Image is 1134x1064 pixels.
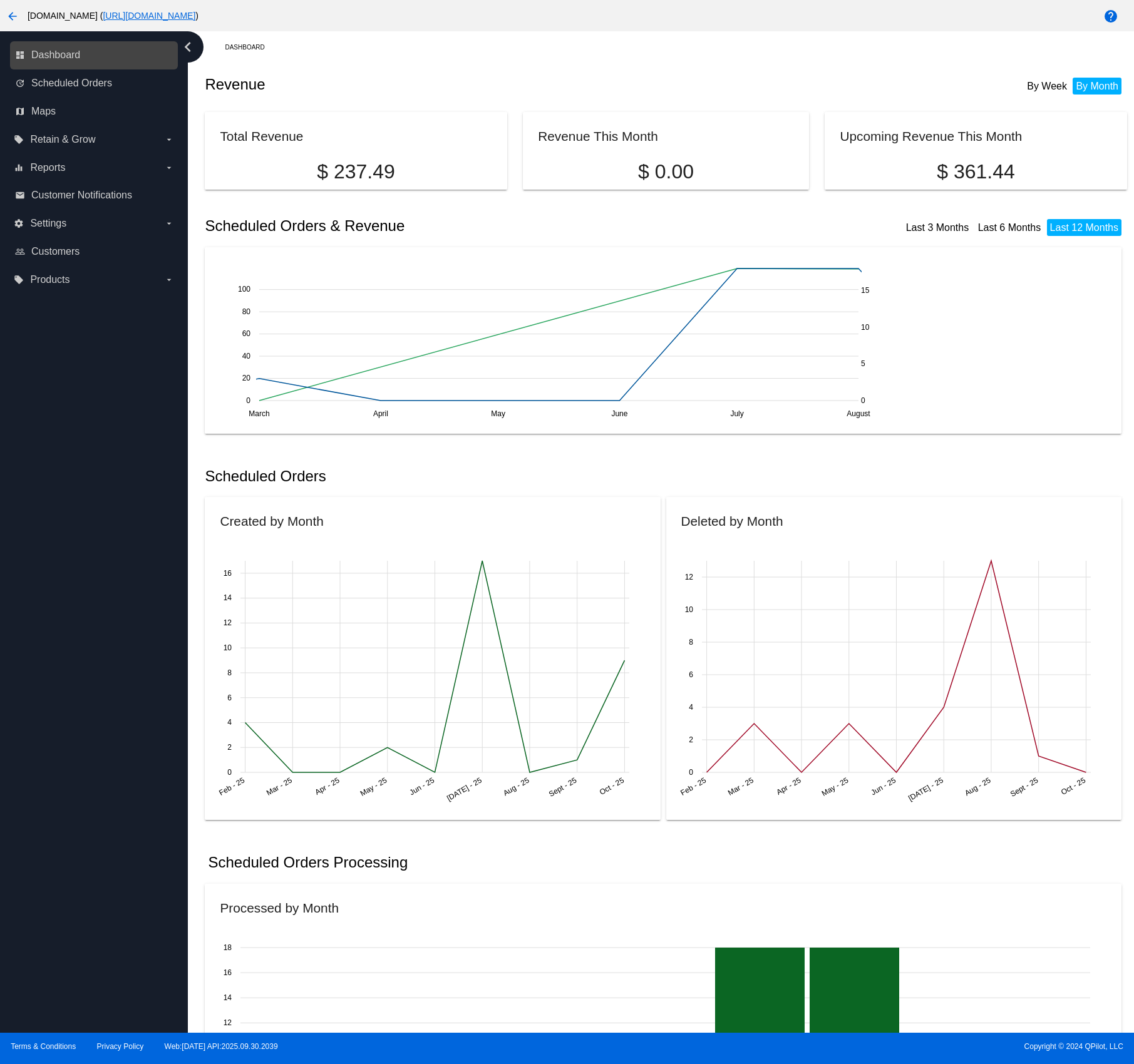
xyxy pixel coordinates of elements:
text: March [249,409,270,418]
mat-icon: arrow_back [5,9,20,24]
h2: Deleted by Month [681,514,783,528]
text: May - 25 [359,776,389,799]
text: April [373,409,388,418]
a: Last 3 Months [906,222,969,233]
p: $ 361.44 [840,160,1111,183]
text: 6 [228,693,232,702]
text: Sept - 25 [1009,776,1039,799]
i: settings [14,218,24,228]
span: Customer Notifications [31,190,132,201]
a: Last 6 Months [978,222,1041,233]
i: local_offer [14,135,24,145]
a: Dashboard [225,38,276,57]
i: arrow_drop_down [164,218,174,228]
li: By Week [1024,78,1070,95]
a: Last 12 Months [1050,222,1118,233]
text: Aug - 25 [963,776,992,798]
text: 0 [228,768,232,777]
i: chevron_left [178,37,198,57]
h2: Total Revenue [220,129,303,143]
text: 10 [224,643,232,652]
text: 16 [224,569,232,578]
span: Dashboard [31,49,80,61]
text: May - 25 [820,776,850,799]
text: 12 [224,619,232,628]
text: 14 [224,594,232,603]
span: Copyright © 2024 QPilot, LLC [578,1042,1123,1051]
i: map [15,106,25,116]
text: 0 [247,396,251,404]
text: 8 [689,638,693,647]
text: [DATE] - 25 [446,776,484,803]
span: Reports [30,162,65,173]
h2: Scheduled Orders & Revenue [205,217,666,235]
text: 15 [861,286,870,295]
text: 80 [242,307,251,316]
text: 6 [689,670,693,679]
h2: Processed by Month [220,901,339,915]
a: people_outline Customers [15,242,174,262]
span: [DOMAIN_NAME] ( ) [28,11,198,21]
text: Jun - 25 [869,776,897,797]
a: Terms & Conditions [11,1042,76,1051]
i: equalizer [14,163,24,173]
text: Feb - 25 [679,776,708,798]
text: July [731,409,744,418]
text: 4 [228,719,232,727]
text: Oct - 25 [1059,776,1086,797]
text: 12 [224,1018,232,1027]
span: Scheduled Orders [31,78,112,89]
text: August [847,409,871,418]
text: Apr - 25 [314,776,341,797]
text: 0 [689,768,693,777]
text: 16 [224,968,232,977]
text: 20 [242,374,251,382]
a: update Scheduled Orders [15,73,174,93]
p: $ 0.00 [538,160,793,183]
text: Oct - 25 [598,776,626,797]
a: Privacy Policy [97,1042,144,1051]
text: Feb - 25 [218,776,247,798]
text: May [492,409,506,418]
a: [URL][DOMAIN_NAME] [103,11,195,21]
i: people_outline [15,247,25,257]
text: 2 [228,744,232,752]
i: arrow_drop_down [164,135,174,145]
text: 5 [861,359,865,368]
i: arrow_drop_down [164,275,174,285]
span: Maps [31,106,56,117]
text: 0 [861,396,865,404]
text: 14 [224,993,232,1002]
i: local_offer [14,275,24,285]
a: dashboard Dashboard [15,45,174,65]
i: dashboard [15,50,25,60]
i: arrow_drop_down [164,163,174,173]
text: Apr - 25 [775,776,802,797]
text: 18 [224,943,232,952]
text: [DATE] - 25 [907,776,945,803]
li: By Month [1073,78,1121,95]
text: Aug - 25 [502,776,532,798]
a: email Customer Notifications [15,185,174,205]
text: 40 [242,352,251,361]
text: 10 [861,322,870,331]
text: 8 [228,668,232,677]
text: 2 [689,735,693,744]
text: 100 [238,285,250,294]
text: Sept - 25 [547,776,578,799]
text: 10 [684,605,693,614]
span: Products [30,274,70,285]
i: update [15,78,25,88]
text: 4 [689,703,693,712]
text: Jun - 25 [408,776,436,797]
text: 12 [684,573,693,581]
text: Mar - 25 [726,776,755,798]
i: email [15,190,25,200]
span: Customers [31,246,80,257]
a: map Maps [15,101,174,121]
span: Settings [30,218,66,229]
mat-icon: help [1103,9,1118,24]
h2: Scheduled Orders Processing [208,854,408,871]
text: June [612,409,628,418]
h2: Scheduled Orders [205,468,666,485]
